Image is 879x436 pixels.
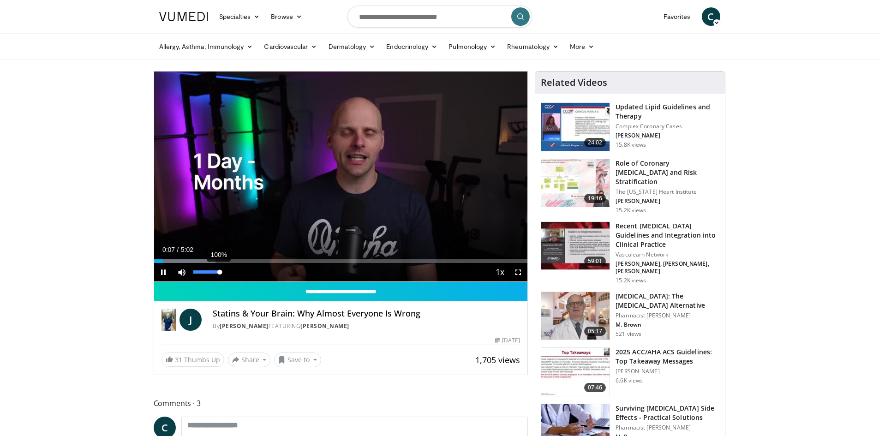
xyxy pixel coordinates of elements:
a: Dermatology [323,37,381,56]
a: [PERSON_NAME] [220,322,269,330]
img: 1efa8c99-7b8a-4ab5-a569-1c219ae7bd2c.150x105_q85_crop-smart_upscale.jpg [541,159,610,207]
div: By FEATURING [213,322,520,330]
button: Share [228,352,271,367]
a: 31 Thumbs Up [161,352,224,367]
h4: Statins & Your Brain: Why Almost Everyone Is Wrong [213,309,520,319]
span: 24:02 [584,138,606,147]
img: 77f671eb-9394-4acc-bc78-a9f077f94e00.150x105_q85_crop-smart_upscale.jpg [541,103,610,151]
p: [PERSON_NAME], [PERSON_NAME], [PERSON_NAME] [616,260,719,275]
p: 15.2K views [616,277,646,284]
a: 24:02 Updated Lipid Guidelines and Therapy Complex Coronary Cases [PERSON_NAME] 15.8K views [541,102,719,151]
p: 6.6K views [616,377,643,384]
button: Mute [173,263,191,281]
a: 07:46 2025 ACC/AHA ACS Guidelines: Top Takeaway Messages [PERSON_NAME] 6.6K views [541,347,719,396]
span: 5:02 [181,246,193,253]
p: [PERSON_NAME] [616,132,719,139]
img: 369ac253-1227-4c00-b4e1-6e957fd240a8.150x105_q85_crop-smart_upscale.jpg [541,348,610,396]
button: Save to [274,352,321,367]
p: Complex Coronary Cases [616,123,719,130]
a: C [702,7,720,26]
img: VuMedi Logo [159,12,208,21]
img: ce9609b9-a9bf-4b08-84dd-8eeb8ab29fc6.150x105_q85_crop-smart_upscale.jpg [541,292,610,340]
h3: Role of Coronary [MEDICAL_DATA] and Risk Stratification [616,159,719,186]
p: 15.2K views [616,207,646,214]
button: Pause [154,263,173,281]
h4: Related Videos [541,77,607,88]
a: Endocrinology [381,37,443,56]
p: [PERSON_NAME] [616,197,719,205]
a: J [179,309,202,331]
span: / [177,246,179,253]
p: The [US_STATE] Heart Institute [616,188,719,196]
a: Browse [265,7,308,26]
img: Dr. Jordan Rennicke [161,309,176,331]
span: 05:17 [584,327,606,336]
a: 05:17 [MEDICAL_DATA]: The [MEDICAL_DATA] Alternative Pharmacist [PERSON_NAME] M. Brown 521 views [541,292,719,340]
p: 521 views [616,330,641,338]
a: 19:16 Role of Coronary [MEDICAL_DATA] and Risk Stratification The [US_STATE] Heart Institute [PER... [541,159,719,214]
p: 15.8K views [616,141,646,149]
a: Pulmonology [443,37,502,56]
a: More [564,37,600,56]
span: 31 [175,355,182,364]
span: Comments 3 [154,397,528,409]
img: 87825f19-cf4c-4b91-bba1-ce218758c6bb.150x105_q85_crop-smart_upscale.jpg [541,222,610,270]
span: 07:46 [584,383,606,392]
a: Favorites [658,7,696,26]
input: Search topics, interventions [347,6,532,28]
p: M. Brown [616,321,719,328]
p: [PERSON_NAME] [616,368,719,375]
div: Progress Bar [154,259,528,263]
h3: Recent [MEDICAL_DATA] Guidelines and Integration into Clinical Practice [616,221,719,249]
p: Vasculearn Network [616,251,719,258]
button: Playback Rate [490,263,509,281]
a: Rheumatology [502,37,564,56]
p: Pharmacist [PERSON_NAME] [616,312,719,319]
span: 0:07 [162,246,175,253]
div: Volume Level [193,270,220,274]
div: [DATE] [495,336,520,345]
a: Cardiovascular [258,37,323,56]
a: 59:01 Recent [MEDICAL_DATA] Guidelines and Integration into Clinical Practice Vasculearn Network ... [541,221,719,284]
video-js: Video Player [154,72,528,282]
button: Fullscreen [509,263,527,281]
p: Pharmacist [PERSON_NAME] [616,424,719,431]
span: 19:16 [584,194,606,203]
h3: 2025 ACC/AHA ACS Guidelines: Top Takeaway Messages [616,347,719,366]
span: 59:01 [584,257,606,266]
a: [PERSON_NAME] [300,322,349,330]
h3: [MEDICAL_DATA]: The [MEDICAL_DATA] Alternative [616,292,719,310]
span: 1,705 views [475,354,520,365]
a: Allergy, Asthma, Immunology [154,37,259,56]
h3: Updated Lipid Guidelines and Therapy [616,102,719,121]
a: Specialties [214,7,266,26]
h3: Surviving [MEDICAL_DATA] Side Effects - Practical Solutions [616,404,719,422]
